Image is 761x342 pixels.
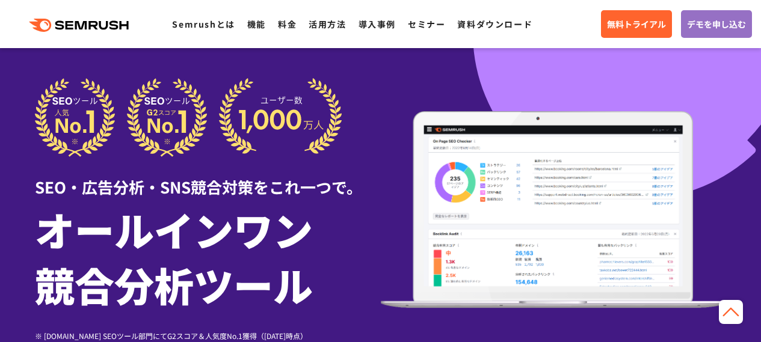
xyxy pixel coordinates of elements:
a: Semrushとは [172,18,235,30]
h1: オールインワン 競合分析ツール [35,201,381,312]
div: SEO・広告分析・SNS競合対策をこれ一つで。 [35,157,381,198]
a: 活用方法 [309,18,346,30]
div: ※ [DOMAIN_NAME] SEOツール部門にてG2スコア＆人気度No.1獲得（[DATE]時点） [35,330,381,341]
a: 導入事例 [359,18,396,30]
a: 無料トライアル [601,10,672,38]
a: デモを申し込む [681,10,752,38]
a: 料金 [278,18,297,30]
a: 資料ダウンロード [457,18,532,30]
span: デモを申し込む [687,17,746,31]
a: 機能 [247,18,266,30]
span: 無料トライアル [607,17,666,31]
a: セミナー [408,18,445,30]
